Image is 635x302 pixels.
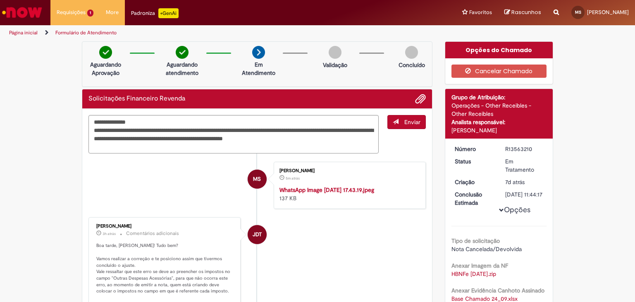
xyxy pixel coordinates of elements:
div: Grupo de Atribuição: [451,93,547,101]
img: check-circle-green.png [176,46,189,59]
span: 7d atrás [505,178,525,186]
div: 137 KB [279,186,417,202]
div: Operações - Other Receibles - Other Receibles [451,101,547,118]
time: 30/09/2025 15:18:06 [103,231,116,236]
div: Opções do Chamado [445,42,553,58]
div: [PERSON_NAME] [279,168,417,173]
p: Aguardando Aprovação [86,60,126,77]
div: Em Tratamento [505,157,544,174]
time: 24/09/2025 14:17:13 [505,178,525,186]
textarea: Digite sua mensagem aqui... [88,115,379,154]
button: Enviar [387,115,426,129]
button: Adicionar anexos [415,93,426,104]
div: JOAO DAMASCENO TEIXEIRA [248,225,267,244]
span: Rascunhos [511,8,541,16]
dt: Status [449,157,499,165]
p: Em Atendimento [239,60,279,77]
ul: Trilhas de página [6,25,417,41]
img: arrow-next.png [252,46,265,59]
span: Nota Cancelada/Devolvida [451,245,522,253]
p: +GenAi [158,8,179,18]
div: 24/09/2025 14:17:13 [505,178,544,186]
b: Tipo de solicitação [451,237,500,244]
span: JDT [253,225,262,244]
img: check-circle-green.png [99,46,112,59]
dt: Número [449,145,499,153]
div: [PERSON_NAME] [96,224,234,229]
dt: Conclusão Estimada [449,190,499,207]
div: R13563210 [505,145,544,153]
b: Anexar Imagem da NF [451,262,508,269]
p: Validação [323,61,347,69]
span: Favoritos [469,8,492,17]
span: 3h atrás [103,231,116,236]
p: Aguardando atendimento [162,60,202,77]
button: Cancelar Chamado [451,65,547,78]
div: [PERSON_NAME] [451,126,547,134]
div: [DATE] 11:44:17 [505,190,544,199]
span: More [106,8,119,17]
a: Formulário de Atendimento [55,29,117,36]
h2: Solicitações Financeiro Revenda Histórico de tíquete [88,95,185,103]
span: [PERSON_NAME] [587,9,629,16]
div: MARCOS SANTOA [248,170,267,189]
b: Anexar Evidência Canhoto Assinado [451,287,544,294]
img: img-circle-grey.png [405,46,418,59]
span: MS [253,169,261,189]
p: Concluído [399,61,425,69]
dt: Criação [449,178,499,186]
span: 5m atrás [286,176,300,181]
span: Enviar [404,118,420,126]
div: Analista responsável: [451,118,547,126]
small: Comentários adicionais [126,230,179,237]
span: MS [575,10,581,15]
a: Página inicial [9,29,38,36]
a: Download de HBNFe 2025-09-24.zip [451,270,496,278]
span: Requisições [57,8,86,17]
img: img-circle-grey.png [329,46,341,59]
time: 30/09/2025 17:45:07 [286,176,300,181]
img: ServiceNow [1,4,43,21]
span: 1 [87,10,93,17]
a: Rascunhos [504,9,541,17]
a: WhatsApp Image [DATE] 17.43.19.jpeg [279,186,374,194]
div: Padroniza [131,8,179,18]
